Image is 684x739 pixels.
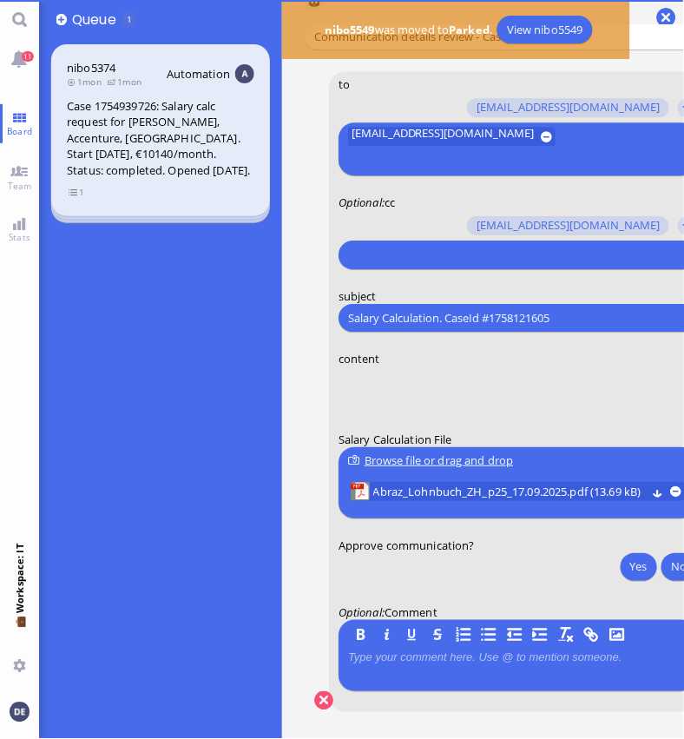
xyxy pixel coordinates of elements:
span: [EMAIL_ADDRESS][DOMAIN_NAME] [352,127,535,146]
button: S [428,625,447,644]
span: Optional [339,194,382,209]
button: Cancel [314,691,333,710]
button: B [352,625,371,644]
img: Abraz_Lohnbuch_ZH_p25_17.09.2025.pdf [351,482,370,501]
div: Case 1754939726: Salary calc request for [PERSON_NAME], Accenture, [GEOGRAPHIC_DATA]. Start [DATE... [67,98,254,179]
span: cc [385,194,395,209]
span: Queue [72,10,122,30]
a: nibo5374 [67,60,115,76]
button: [EMAIL_ADDRESS][DOMAIN_NAME] [467,216,669,235]
span: Board [3,125,36,137]
a: View nibo5549 [497,16,593,43]
button: U [403,625,422,644]
span: Abraz_Lohnbuch_ZH_p25_17.09.2025.pdf (13.69 kB) [373,482,647,501]
span: Stats [4,231,35,243]
span: 1mon [67,76,107,88]
span: was moved to . [319,22,497,37]
button: I [377,625,396,644]
span: to [339,76,350,91]
span: [EMAIL_ADDRESS][DOMAIN_NAME] [477,219,660,233]
em: : [339,604,385,620]
span: Team [3,180,36,192]
em: : [339,194,385,209]
button: [EMAIL_ADDRESS][DOMAIN_NAME] [348,127,556,146]
b: nibo5549 [325,22,375,37]
button: remove [670,485,681,497]
span: 1 [127,13,132,25]
button: Download Abraz_Lohnbuch_ZH_p25_17.09.2025.pdf [653,485,664,497]
span: content [339,351,380,366]
span: 1mon [107,76,147,88]
a: View Abraz_Lohnbuch_ZH_p25_17.09.2025.pdf [373,482,647,501]
button: Add [56,14,68,25]
img: You [10,703,29,722]
span: Salary Calculation File [339,432,452,447]
span: Automation [167,66,230,82]
button: Yes [621,552,657,580]
span: Approve communication? [339,537,475,552]
span: Comment [385,604,437,620]
span: view 1 items [69,185,86,200]
button: [EMAIL_ADDRESS][DOMAIN_NAME] [467,98,669,117]
span: 💼 Workspace: IT [13,614,26,653]
span: [EMAIL_ADDRESS][DOMAIN_NAME] [477,101,660,115]
b: Parked [450,22,490,37]
img: Aut [235,64,254,83]
span: subject [339,288,377,304]
span: Optional [339,604,382,620]
span: 11 [22,51,34,62]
